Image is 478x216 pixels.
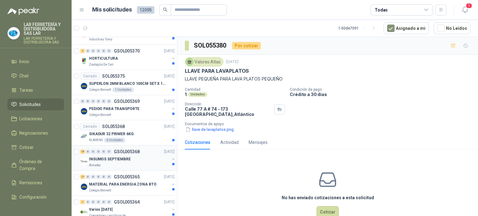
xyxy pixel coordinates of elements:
div: 0 [96,49,101,53]
p: Colegio Bennett [89,188,111,193]
p: Colegio Bennett [89,87,111,92]
p: Condición de pago [290,87,476,92]
div: 0 [107,49,111,53]
span: Órdenes de Compra [19,158,58,172]
p: GSOL005368 [114,149,140,154]
a: 1 0 0 0 0 0 GSOL005370[DATE] Company LogoHORTICULTURAZoologico De Cali [80,47,176,67]
div: Cerrado [80,72,100,80]
span: Solicitudes [19,101,41,108]
p: [DATE] [226,59,238,65]
p: GSOL005364 [114,200,140,204]
div: 0 [96,99,101,103]
p: [DATE] [164,73,175,79]
p: MATERIAL PARA ENERGIA ZONA BTO [89,182,156,187]
div: 0 [91,49,96,53]
a: 17 0 0 0 0 0 GSOL005365[DATE] Company LogoMATERIAL PARA ENERGIA ZONA BTOColegio Bennett [80,173,176,193]
p: [DATE] [164,174,175,180]
p: Crédito a 30 días [290,92,476,97]
div: 0 [91,200,96,204]
p: Colegio Bennett [89,113,111,117]
a: 19 0 0 0 0 0 GSOL005368[DATE] Company LogoINSUMOS SEPTIEMBREAlmatec [80,148,176,168]
button: Asignado a mi [384,22,429,34]
img: Company Logo [80,133,88,140]
p: SOL055368 [102,124,125,129]
span: 12095 [137,6,154,14]
div: 0 [107,99,111,103]
div: 0 [107,149,111,154]
span: Remisiones [19,179,42,186]
img: Company Logo [80,208,88,216]
a: Remisiones [7,177,64,189]
div: 0 [96,175,101,179]
span: Configuración [19,194,47,200]
p: LAR FERRETERÍA Y DISTRIBUIDORA SAS [24,37,64,44]
img: Company Logo [80,158,88,165]
button: No Leídos [434,22,471,34]
p: LLAVE PEQUEÑA PARA LAVA PLATOS PEQUEÑO [185,76,471,82]
p: [DATE] [164,48,175,54]
p: SIKADUR 32 PRIMER 6KG [89,131,134,137]
img: Company Logo [80,108,88,115]
div: Por cotizar [232,42,261,49]
a: Licitaciones [7,113,64,125]
div: 0 [101,149,106,154]
span: Cotizar [19,144,34,151]
div: 0 [91,175,96,179]
a: CerradoSOL055375[DATE] Company LogoSUPERLON 2MM BLANCO 100CM SET X 150 METROSColegio Bennett1 Uni... [72,70,177,95]
p: [DATE] [164,124,175,130]
a: Órdenes de Compra [7,156,64,174]
p: Calle 77 A # 74 - 173 [GEOGRAPHIC_DATA] , Atlántico [185,106,272,117]
p: Zoologico De Cali [89,62,114,67]
div: 0 [86,175,90,179]
span: search [163,7,167,12]
p: 1 [185,92,187,97]
img: Company Logo [80,57,88,65]
p: LAR FERRETERÍA Y DISTRIBUIDORA SAS LAR [24,22,64,35]
a: Cotizar [7,141,64,153]
a: Negociaciones [7,127,64,139]
p: SOL055375 [102,74,125,78]
div: 0 [101,175,106,179]
div: 0 [91,99,96,103]
p: GSOL005369 [114,99,140,103]
div: Mensajes [249,139,268,146]
div: 0 [86,99,90,103]
div: 0 [101,49,106,53]
p: SUPERLON 2MM BLANCO 100CM SET X 150 METROS [89,81,166,87]
span: Chat [19,72,29,79]
div: 0 [86,149,90,154]
div: 6 Unidades [104,138,125,143]
div: 1 [80,200,85,204]
div: 0 [91,149,96,154]
div: Valores Atlas [185,57,223,67]
div: 0 [86,200,90,204]
div: 0 [86,49,90,53]
p: PEDIDO PARA TRANSPORTE [89,106,139,112]
div: 0 [107,175,111,179]
div: 0 [80,99,85,103]
span: Negociaciones [19,130,48,136]
p: Industrias Tomy [89,37,112,42]
a: Inicio [7,56,64,67]
button: 1 [459,4,471,16]
div: 1 [80,49,85,53]
div: 0 [96,149,101,154]
a: CerradoSOL055368[DATE] Company LogoSIKADUR 32 PRIMER 6KGKLARENS6 Unidades [72,120,177,145]
div: Cerrado [80,123,100,130]
p: Cantidad [185,87,285,92]
p: Dirección [185,102,272,106]
a: Chat [7,70,64,82]
span: Inicio [19,58,29,65]
p: GSOL005365 [114,175,140,179]
img: Company Logo [80,183,88,191]
p: [DATE] [164,199,175,205]
div: Todas [375,7,388,13]
p: Almatec [89,163,101,168]
a: Configuración [7,191,64,203]
img: Company Logo [8,27,20,39]
a: 0 0 0 0 0 0 GSOL005369[DATE] Company LogoPEDIDO PARA TRANSPORTEColegio Bennett [80,98,176,117]
a: Solicitudes [7,99,64,110]
button: llave de lavaplatos.png [185,126,234,133]
div: Cotizaciones [185,139,210,146]
img: Company Logo [80,82,88,90]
